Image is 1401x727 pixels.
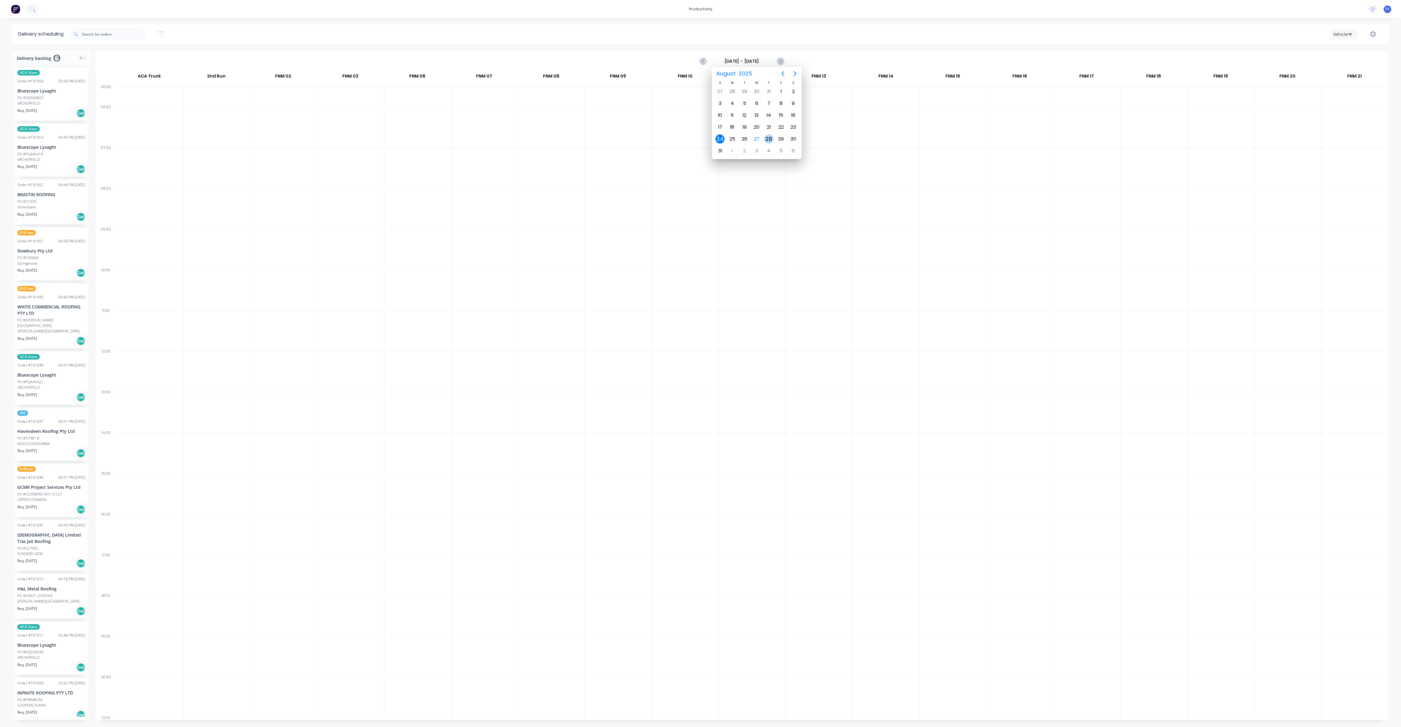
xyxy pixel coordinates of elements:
div: Thursday, August 28, 2025 [764,134,773,144]
div: Saturday, August 16, 2025 [789,111,798,120]
div: S [714,80,726,85]
span: Req. [DATE] [17,268,37,273]
div: Tuesday, July 29, 2025 [740,87,749,96]
div: Del [76,165,85,174]
span: ACA Store [17,126,40,132]
div: Order # 191046 [17,475,43,480]
div: [DEMOGRAPHIC_DATA] Limited T/as Joii Roofing [17,532,85,544]
span: Req. [DATE] [17,212,37,217]
div: Order # 191056 [17,78,43,84]
div: FNM 20 [1254,71,1321,84]
span: Req. [DATE] [17,336,37,341]
span: Req. [DATE] [17,164,37,169]
div: 18:00 [95,592,116,633]
div: Thursday, August 7, 2025 [764,99,773,108]
div: FNM 06 [384,71,451,84]
div: 04:38 PM [DATE] [58,238,85,244]
div: Del [76,449,85,458]
div: 05:00 PM [DATE] [58,78,85,84]
div: T [763,80,775,85]
div: Bluescope Lysaght [17,372,85,378]
div: 19:00 [95,633,116,673]
div: Delivery scheduling [12,24,70,44]
div: 15:00 [95,470,116,511]
div: FNM 08 [518,71,584,84]
div: Monday, August 11, 2025 [728,111,737,120]
div: Tuesday, September 2, 2025 [740,146,749,155]
div: 10:00 [95,266,116,307]
div: Order # 191009 [17,680,43,686]
div: 12:00 [95,348,116,388]
div: Wednesday, September 3, 2025 [752,146,761,155]
div: Thursday, August 14, 2025 [764,111,773,120]
div: ARCHERFIELD [17,101,85,106]
div: 04:49 PM [DATE] [58,135,85,140]
div: H&L Metal Roofing [17,586,85,592]
button: Previous page [777,68,789,80]
div: 21:00 [95,714,116,722]
div: 2nd Run [183,71,250,84]
span: ACA Store [17,624,40,630]
div: Tuesday, August 12, 2025 [740,111,749,120]
div: 06:00 [95,103,116,144]
div: 04:44 PM [DATE] [58,182,85,188]
div: Order # 191015 [17,576,43,582]
span: Delivery backlog [17,55,51,61]
div: Sunday, August 31, 2025 [715,146,725,155]
div: M [726,80,738,85]
span: Req. [DATE] [17,448,37,454]
div: 04:31 PM [DATE] [58,419,85,424]
span: 6:30 am [17,230,36,235]
div: Saturday, September 6, 2025 [789,146,798,155]
div: Saturday, August 2, 2025 [789,87,798,96]
div: [PERSON_NAME][GEOGRAPHIC_DATA] [17,599,85,604]
button: August2025 [712,68,756,79]
div: Wednesday, July 30, 2025 [752,87,761,96]
div: GCMR Project Services Pty Ltd [17,484,85,490]
div: 04:31 PM [DATE] [58,475,85,480]
div: FNM 18 [1120,71,1187,84]
div: PO #227965 [17,546,38,551]
div: PO #DQ569596 [17,649,43,655]
div: FNM 02 [250,71,317,84]
div: Del [76,559,85,568]
div: Del [76,336,85,346]
span: Req. [DATE] [17,606,37,611]
div: ACA Truck [116,71,183,84]
div: Order # 191052 [17,182,43,188]
span: 2025 [737,68,753,79]
div: Saturday, August 30, 2025 [789,134,798,144]
div: Friday, August 15, 2025 [777,111,786,120]
div: F [775,80,787,85]
div: ARCHERFIELD [17,385,85,390]
div: Del [76,393,85,402]
div: [PERSON_NAME][GEOGRAPHIC_DATA] [17,329,85,334]
div: S [787,80,799,85]
button: Next page [789,68,801,80]
div: Del [76,710,85,719]
div: PO #[PERSON_NAME][GEOGRAPHIC_DATA] [17,318,85,329]
div: WOOLLOONGABBA [17,441,85,447]
span: 178 [54,55,60,61]
div: FNM 14 [853,71,919,84]
div: 05:30 [95,83,116,103]
div: PO #31970 [17,199,36,204]
div: COOPERS PLAINS [17,703,85,708]
div: ARCHERFIELD [17,655,85,660]
div: productivity [686,5,715,14]
div: WHITE COMMERCIAL ROOFING PTY LTD [17,304,85,316]
div: Order # 191011 [17,633,43,638]
span: Req. [DATE] [17,710,37,715]
div: Today, Wednesday, August 27, 2025 [752,134,761,144]
span: ACA Store [17,70,40,75]
div: FNM 03 [317,71,383,84]
div: 11:00 [95,307,116,348]
div: PO #50931-25303HC [17,593,53,599]
div: Friday, August 8, 2025 [777,99,786,108]
div: FLINDERS VIEW [17,551,85,557]
span: August [715,68,737,79]
div: W [751,80,763,85]
div: Monday, August 4, 2025 [728,99,737,108]
span: AM [17,410,28,416]
div: Order # 191045 [17,523,43,528]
